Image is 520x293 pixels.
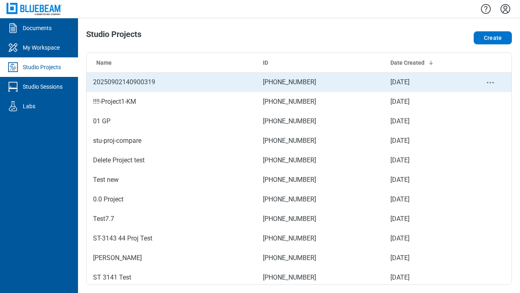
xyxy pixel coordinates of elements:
[23,102,35,110] div: Labs
[87,92,256,112] td: !!!!-Project1-KM
[256,268,384,287] td: [PHONE_NUMBER]
[6,100,19,113] svg: Labs
[6,3,62,15] img: Bluebeam, Inc.
[390,59,462,67] div: Date Created
[384,248,469,268] td: [DATE]
[384,209,469,229] td: [DATE]
[23,24,52,32] div: Documents
[87,131,256,151] td: stu-proj-compare
[256,190,384,209] td: [PHONE_NUMBER]
[384,72,469,92] td: [DATE]
[256,92,384,112] td: [PHONE_NUMBER]
[6,61,19,74] svg: Studio Projects
[87,112,256,131] td: 01 GP
[384,92,469,112] td: [DATE]
[87,72,256,92] td: 20250902140900319
[6,80,19,93] svg: Studio Sessions
[384,112,469,131] td: [DATE]
[256,131,384,151] td: [PHONE_NUMBER]
[256,112,384,131] td: [PHONE_NUMBER]
[87,268,256,287] td: ST 3141 Test
[96,59,250,67] div: Name
[263,59,377,67] div: ID
[384,131,469,151] td: [DATE]
[256,151,384,170] td: [PHONE_NUMBER]
[384,229,469,248] td: [DATE]
[6,41,19,54] svg: My Workspace
[256,209,384,229] td: [PHONE_NUMBER]
[87,170,256,190] td: Test new
[87,209,256,229] td: Test7.7
[6,22,19,35] svg: Documents
[87,248,256,268] td: [PERSON_NAME]
[256,229,384,248] td: [PHONE_NUMBER]
[384,268,469,287] td: [DATE]
[23,83,63,91] div: Studio Sessions
[499,2,512,16] button: Settings
[485,78,495,87] button: project-actions-menu
[474,31,512,44] button: Create
[23,63,61,71] div: Studio Projects
[256,170,384,190] td: [PHONE_NUMBER]
[384,151,469,170] td: [DATE]
[256,72,384,92] td: [PHONE_NUMBER]
[87,229,256,248] td: ST-3143 44 Proj Test
[23,44,60,52] div: My Workspace
[384,190,469,209] td: [DATE]
[87,151,256,170] td: Delete Project test
[256,248,384,268] td: [PHONE_NUMBER]
[87,190,256,209] td: 0.0 Project
[86,30,141,43] h1: Studio Projects
[384,170,469,190] td: [DATE]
